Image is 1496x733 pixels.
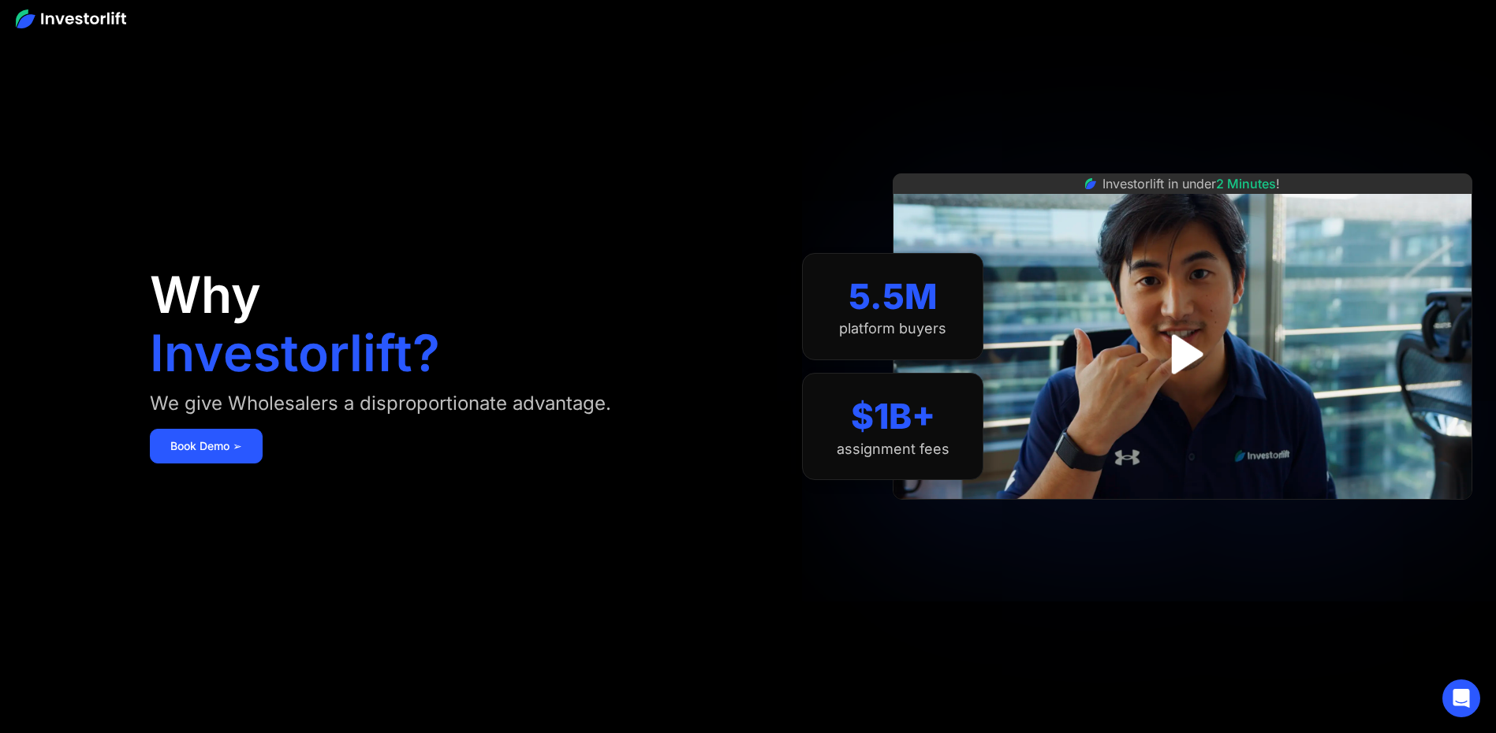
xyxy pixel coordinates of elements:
[837,441,949,458] div: assignment fees
[851,396,935,437] div: $1B+
[150,328,440,378] h1: Investorlift?
[150,391,611,416] div: We give Wholesalers a disproportionate advantage.
[839,320,946,337] div: platform buyers
[150,270,261,320] h1: Why
[1065,508,1301,526] iframe: Customer reviews powered by Trustpilot
[849,276,938,318] div: 5.5M
[1442,679,1480,717] div: Open Intercom Messenger
[1147,319,1218,389] a: open lightbox
[1102,174,1280,193] div: Investorlift in under !
[1216,176,1276,192] span: 2 Minutes
[150,429,263,463] a: Book Demo ➢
